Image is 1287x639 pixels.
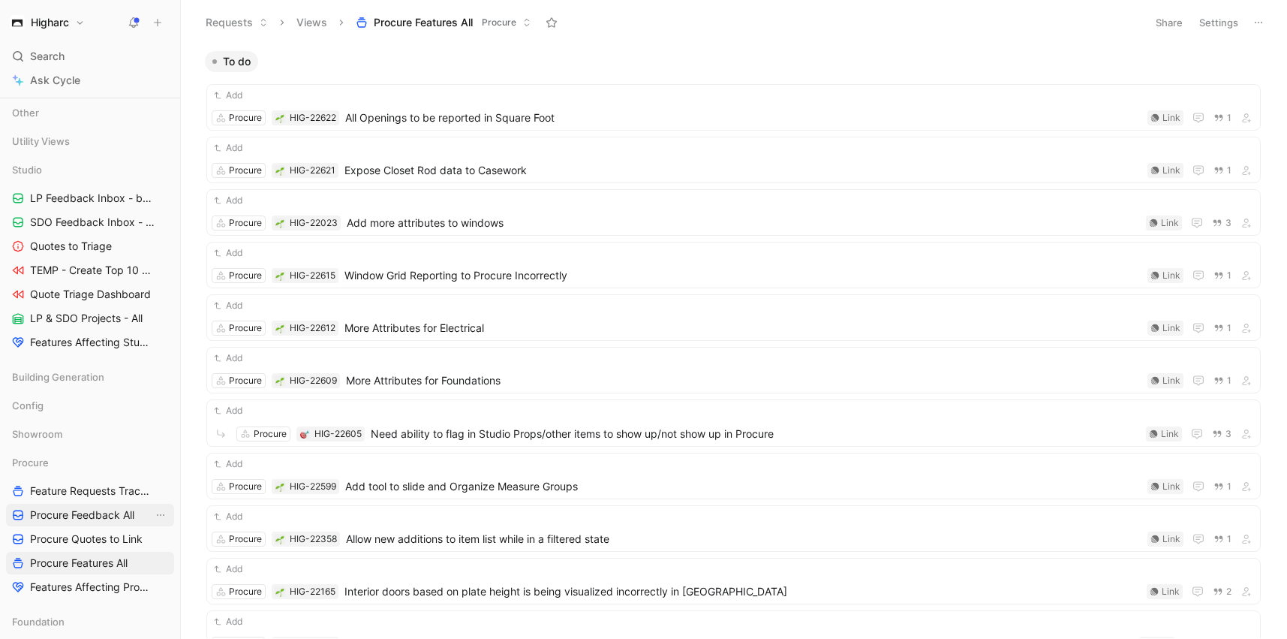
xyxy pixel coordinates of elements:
span: Add more attributes to windows [347,214,1140,232]
span: Window Grid Reporting to Procure Incorrectly [344,267,1141,285]
div: 🌱 [275,481,285,492]
img: 🌱 [275,535,284,544]
div: Building Generation [6,366,174,388]
button: 3 [1209,215,1234,231]
div: Link [1162,479,1180,494]
div: Link [1161,216,1179,231]
div: Link [1162,532,1180,547]
div: Utility Views [6,130,174,157]
span: Quote Triage Dashboard [30,287,151,302]
div: Building Generation [6,366,174,393]
span: More Attributes for Electrical [344,319,1141,337]
span: LP & SDO Projects - All [30,311,143,326]
span: Procure Quotes to Link [30,532,143,547]
div: Foundation [6,610,174,637]
div: HIG-22609 [290,373,337,388]
button: To do [205,51,258,72]
button: Add [212,351,245,366]
img: 🌱 [275,324,284,333]
a: AddProcure🌱HIG-22622All Openings to be reported in Square FootLink1 [206,84,1261,131]
div: Showroom [6,423,174,450]
button: 🌱 [275,375,285,386]
button: View actions [154,263,169,278]
a: Procure Features All [6,552,174,574]
button: View actions [153,556,168,571]
a: Quote Triage Dashboard [6,283,174,306]
div: Link [1162,584,1180,599]
button: Add [212,140,245,155]
button: View actions [153,508,168,523]
div: 🌱 [275,270,285,281]
button: 🌱 [275,113,285,123]
div: Utility Views [6,130,174,152]
button: 🌱 [275,586,285,597]
button: Procure Features AllProcure [349,11,538,34]
a: AddProcure🌱HIG-22612More Attributes for ElectricalLink1 [206,294,1261,341]
div: HIG-22621 [290,163,335,178]
div: Link [1162,268,1180,283]
span: SDO Feedback Inbox - by Type [30,215,156,230]
div: Link [1162,110,1180,125]
span: 1 [1227,535,1231,544]
div: HIG-22605 [314,427,362,442]
div: Studio [6,158,174,181]
button: View actions [156,215,171,230]
button: 3 [1209,426,1234,442]
a: Quotes to Triage [6,235,174,258]
div: Procure [229,268,262,283]
a: TEMP - Create Top 10 List [6,259,174,282]
img: 🌱 [275,272,284,281]
div: Config [6,394,174,417]
button: 1 [1210,267,1234,284]
img: 🌱 [275,167,284,176]
div: Procure [229,532,262,547]
span: 1 [1227,271,1231,280]
button: View actions [153,335,168,350]
span: Building Generation [12,369,104,384]
button: 1 [1210,531,1234,547]
span: Expose Closet Rod data to Casework [344,161,1141,179]
span: Quotes to Triage [30,239,112,254]
button: Add [212,614,245,629]
span: Utility Views [12,134,70,149]
button: Settings [1192,12,1245,33]
button: Views [290,11,334,34]
span: Showroom [12,427,62,442]
span: Studio [12,162,42,177]
button: Add [212,193,245,208]
span: 1 [1227,376,1231,385]
img: 🌱 [275,483,284,492]
button: Add [212,562,245,577]
img: 🎯 [300,430,309,439]
span: 1 [1227,324,1231,333]
div: StudioLP Feedback Inbox - by TypeSDO Feedback Inbox - by TypeQuotes to TriageTEMP - Create Top 10... [6,158,174,354]
span: Procure Features All [374,15,473,30]
div: 🌱 [275,323,285,333]
div: Other [6,101,174,128]
button: View actions [153,311,168,326]
button: View actions [153,532,168,547]
span: 1 [1227,482,1231,491]
div: Procure [229,321,262,336]
span: To do [223,54,251,69]
button: 🎯 [299,429,310,439]
button: 🌱 [275,165,285,176]
div: Procure [6,451,174,474]
span: Procure [482,15,516,30]
img: 🌱 [275,588,284,597]
span: TEMP - Create Top 10 List [30,263,154,278]
a: AddProcure🌱HIG-22358Allow new additions to item list while in a filtered stateLink1 [206,505,1261,552]
button: Share [1149,12,1189,33]
a: Feature Requests Tracker [6,480,174,502]
span: Config [12,398,44,413]
div: 🌱 [275,534,285,544]
div: HIG-22612 [290,321,335,336]
a: AddProcure🌱HIG-22023Add more attributes to windowsLink3 [206,189,1261,236]
span: 1 [1227,113,1231,122]
img: Higharc [10,15,25,30]
span: Other [12,105,39,120]
a: LP Feedback Inbox - by Type [6,187,174,209]
div: 🌱 [275,218,285,228]
button: Add [212,298,245,313]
